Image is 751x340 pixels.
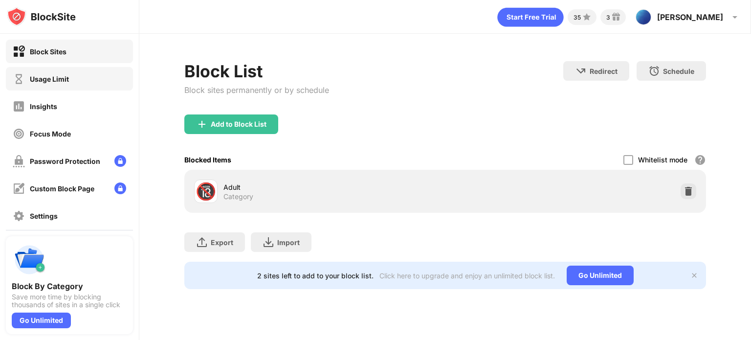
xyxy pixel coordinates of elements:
img: points-small.svg [581,11,593,23]
div: Block sites permanently or by schedule [184,85,329,95]
img: focus-off.svg [13,128,25,140]
div: Category [223,192,253,201]
div: Add to Block List [211,120,266,128]
div: Export [211,238,233,247]
div: animation [497,7,564,27]
img: reward-small.svg [610,11,622,23]
div: Save more time by blocking thousands of sites in a single click [12,293,127,309]
img: lock-menu.svg [114,155,126,167]
div: Blocked Items [184,156,231,164]
div: Go Unlimited [12,313,71,328]
div: Block List [184,61,329,81]
div: Whitelist mode [638,156,687,164]
div: 🔞 [196,181,216,202]
img: push-categories.svg [12,242,47,277]
div: 35 [574,14,581,21]
img: time-usage-off.svg [13,73,25,85]
img: x-button.svg [690,272,698,279]
div: Settings [30,212,58,220]
div: Usage Limit [30,75,69,83]
div: Focus Mode [30,130,71,138]
div: Redirect [590,67,618,75]
div: Click here to upgrade and enjoy an unlimited block list. [379,272,555,280]
div: 3 [606,14,610,21]
div: [PERSON_NAME] [657,12,723,22]
div: Go Unlimited [567,266,634,285]
img: settings-off.svg [13,210,25,222]
img: lock-menu.svg [114,182,126,194]
div: Insights [30,102,57,111]
div: Custom Block Page [30,184,94,193]
div: Block By Category [12,281,127,291]
div: Password Protection [30,157,100,165]
div: Schedule [663,67,694,75]
img: block-on.svg [13,45,25,58]
img: password-protection-off.svg [13,155,25,167]
img: logo-blocksite.svg [7,7,76,26]
div: 2 sites left to add to your block list. [257,272,374,280]
div: Import [277,238,300,247]
div: Adult [223,182,445,192]
img: ACg8ocJPb9o6DO37f7190C_rorrzhXqzTzjgF856TKq_a1BUcXnND8LC=s96-c [636,9,651,25]
img: insights-off.svg [13,100,25,113]
img: customize-block-page-off.svg [13,182,25,195]
div: Block Sites [30,47,66,56]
